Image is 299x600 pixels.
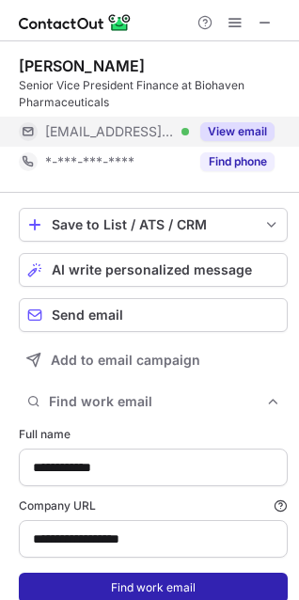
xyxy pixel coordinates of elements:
span: Add to email campaign [51,353,200,368]
button: Send email [19,298,288,332]
button: save-profile-one-click [19,208,288,242]
label: Company URL [19,497,288,514]
span: Find work email [49,393,265,410]
img: ContactOut v5.3.10 [19,11,132,34]
span: [EMAIL_ADDRESS][DOMAIN_NAME] [45,123,175,140]
button: AI write personalized message [19,253,288,287]
div: Senior Vice President Finance at Biohaven Pharmaceuticals [19,77,288,111]
span: AI write personalized message [52,262,252,277]
button: Reveal Button [200,152,275,171]
label: Full name [19,426,288,443]
span: Send email [52,308,123,323]
button: Reveal Button [200,122,275,141]
button: Find work email [19,388,288,415]
button: Add to email campaign [19,343,288,377]
div: Save to List / ATS / CRM [52,217,255,232]
div: [PERSON_NAME] [19,56,145,75]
